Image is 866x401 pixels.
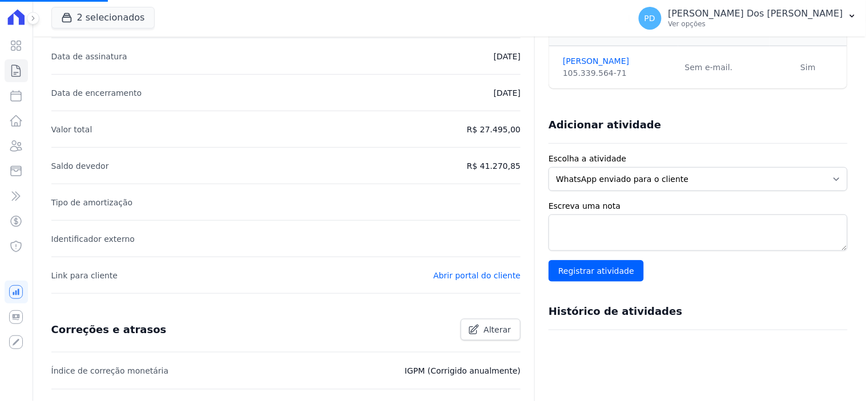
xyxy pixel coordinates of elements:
[549,118,661,132] h3: Adicionar atividade
[51,86,142,100] p: Data de encerramento
[645,14,655,22] span: PD
[51,159,109,173] p: Saldo devedor
[51,364,169,378] p: Índice de correção monetária
[484,324,511,335] span: Alterar
[549,153,848,165] label: Escolha a atividade
[467,159,521,173] p: R$ 41.270,85
[461,319,521,341] a: Alterar
[51,232,135,246] p: Identificador externo
[51,123,92,136] p: Valor total
[51,50,127,63] p: Data de assinatura
[467,123,521,136] p: R$ 27.495,00
[678,46,770,89] td: Sem e-mail.
[549,260,644,282] input: Registrar atividade
[494,86,521,100] p: [DATE]
[770,46,847,89] td: Sim
[668,8,843,19] p: [PERSON_NAME] Dos [PERSON_NAME]
[549,200,848,212] label: Escreva uma nota
[51,323,167,337] h3: Correções e atrasos
[563,67,671,79] div: 105.339.564-71
[433,271,521,280] a: Abrir portal do cliente
[51,269,118,282] p: Link para cliente
[549,305,682,318] h3: Histórico de atividades
[405,364,521,378] p: IGPM (Corrigido anualmente)
[668,19,843,29] p: Ver opções
[630,2,866,34] button: PD [PERSON_NAME] Dos [PERSON_NAME] Ver opções
[51,7,155,29] button: 2 selecionados
[51,196,133,209] p: Tipo de amortização
[494,50,521,63] p: [DATE]
[563,55,671,67] a: [PERSON_NAME]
